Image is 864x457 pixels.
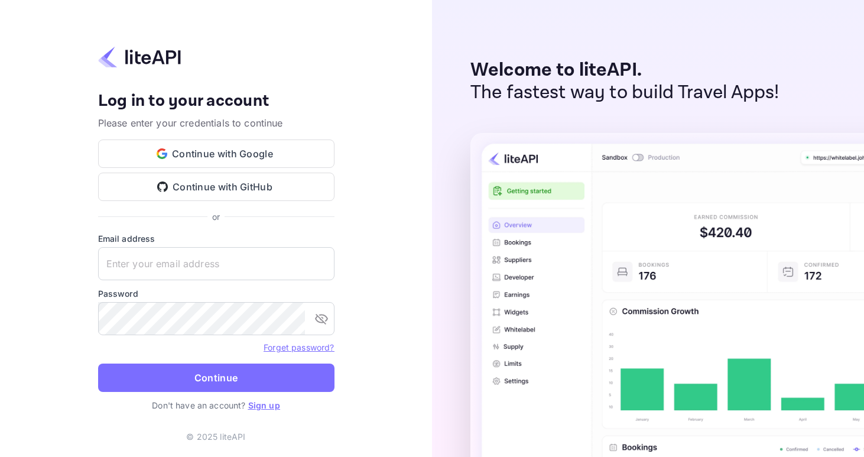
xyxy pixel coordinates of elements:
input: Enter your email address [98,247,334,280]
a: Sign up [248,400,280,410]
p: © 2025 liteAPI [186,430,245,443]
button: toggle password visibility [310,307,333,330]
p: or [212,210,220,223]
button: Continue with GitHub [98,173,334,201]
img: liteapi [98,46,181,69]
button: Continue [98,364,334,392]
p: Please enter your credentials to continue [98,116,334,130]
h4: Log in to your account [98,91,334,112]
p: Don't have an account? [98,399,334,411]
a: Forget password? [264,341,334,353]
p: The fastest way to build Travel Apps! [470,82,779,104]
p: Welcome to liteAPI. [470,59,779,82]
button: Continue with Google [98,140,334,168]
a: Forget password? [264,342,334,352]
label: Password [98,287,334,300]
label: Email address [98,232,334,245]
